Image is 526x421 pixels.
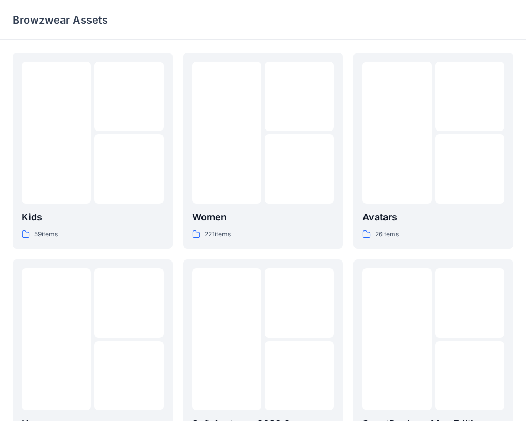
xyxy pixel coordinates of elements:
p: 59 items [34,229,58,240]
p: 26 items [375,229,399,240]
p: Kids [22,210,164,225]
a: Women221items [183,53,343,249]
p: 221 items [205,229,231,240]
p: Browzwear Assets [13,13,108,27]
p: Avatars [362,210,504,225]
a: Avatars26items [353,53,513,249]
a: Kids59items [13,53,173,249]
p: Women [192,210,334,225]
